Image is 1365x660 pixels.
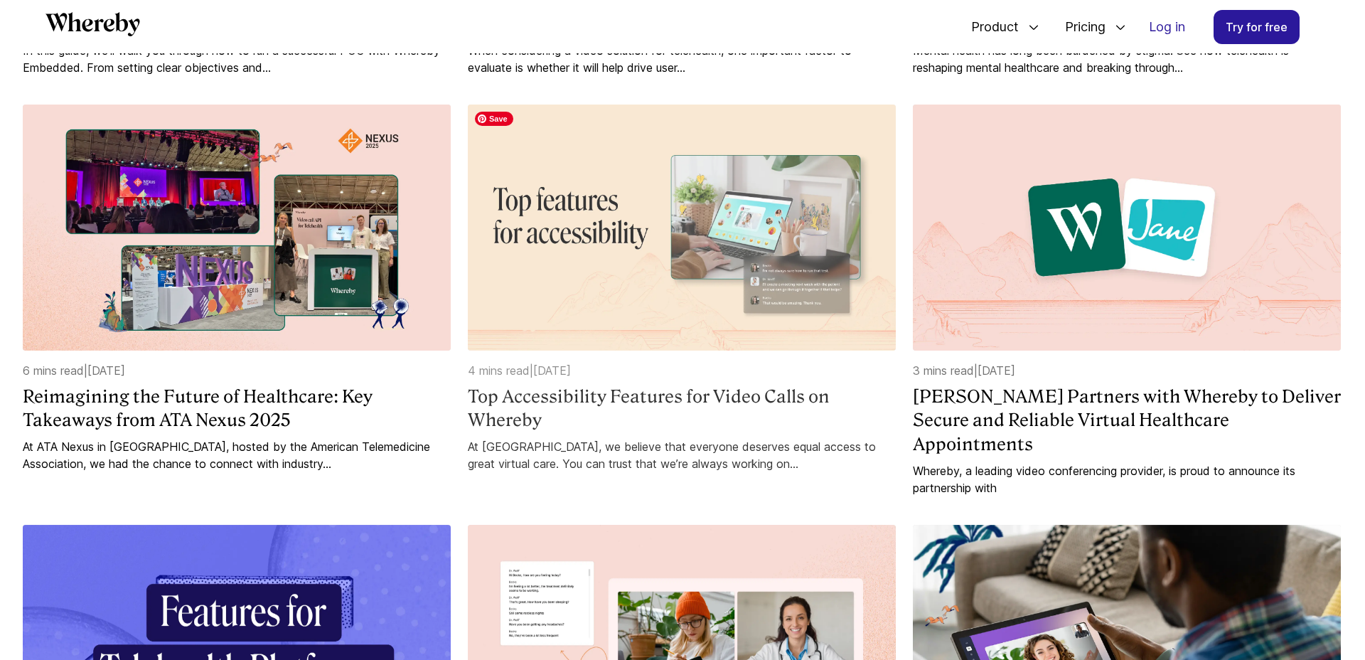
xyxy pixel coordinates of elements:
[1137,11,1197,43] a: Log in
[913,362,1341,379] p: 3 mins read | [DATE]
[913,385,1341,457] a: [PERSON_NAME] Partners with Whereby to Deliver Secure and Reliable Virtual Healthcare Appointments
[45,12,140,36] svg: Whereby
[23,362,451,379] p: 6 mins read | [DATE]
[468,385,896,432] a: Top Accessibility Features for Video Calls on Whereby
[1051,4,1109,50] span: Pricing
[23,42,451,76] a: In this guide, we’ll walk you through how to run a successful POC with Whereby Embedded. From set...
[1214,10,1300,44] a: Try for free
[468,438,896,472] a: At [GEOGRAPHIC_DATA], we believe that everyone deserves equal access to great virtual care. You c...
[913,462,1341,496] a: Whereby, a leading video conferencing provider, is proud to announce its partnership with
[23,385,451,432] a: Reimagining the Future of Healthcare: Key Takeaways from ATA Nexus 2025
[957,4,1022,50] span: Product
[45,12,140,41] a: Whereby
[468,42,896,76] a: When considering a video solution for telehealth, one important factor to evaluate is whether it ...
[468,362,896,379] p: 4 mins read | [DATE]
[475,112,513,126] span: Save
[23,438,451,472] a: At ATA Nexus in [GEOGRAPHIC_DATA], hosted by the American Telemedicine Association, we had the ch...
[913,42,1341,76] a: Mental health has long been burdened by stigma. See how telehealth is reshaping mental healthcare...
